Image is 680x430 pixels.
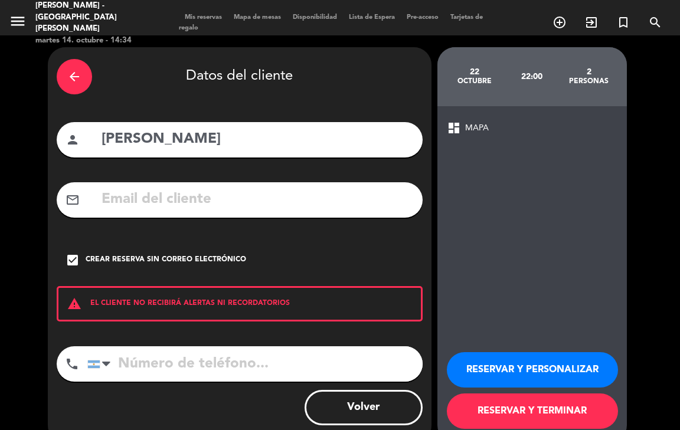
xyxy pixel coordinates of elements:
i: menu [9,12,27,30]
div: Datos del cliente [57,56,423,97]
div: martes 14. octubre - 14:34 [35,35,161,47]
div: 22 [446,67,504,77]
div: 2 [560,67,617,77]
div: personas [560,77,617,86]
button: RESERVAR Y TERMINAR [447,393,618,429]
span: Pre-acceso [401,14,444,21]
input: Número de teléfono... [87,346,423,382]
span: dashboard [447,121,461,135]
i: add_circle_outline [552,15,567,29]
i: person [66,133,80,147]
button: Volver [305,390,423,425]
button: menu [9,12,27,34]
span: Lista de Espera [343,14,401,21]
input: Email del cliente [100,188,414,212]
span: Mis reservas [179,14,228,21]
i: phone [65,357,79,371]
span: MAPA [465,122,489,135]
div: octubre [446,77,504,86]
i: warning [58,297,90,311]
button: RESERVAR Y PERSONALIZAR [447,352,618,388]
span: Disponibilidad [287,14,343,21]
i: arrow_back [67,70,81,84]
i: exit_to_app [584,15,599,29]
div: EL CLIENTE NO RECIBIRÁ ALERTAS NI RECORDATORIOS [57,286,423,321]
span: Mapa de mesas [228,14,287,21]
i: check_box [66,253,80,267]
i: mail_outline [66,193,80,207]
i: turned_in_not [616,15,630,29]
div: 22:00 [503,56,560,97]
input: Nombre del cliente [100,127,414,152]
i: search [648,15,662,29]
div: Argentina: +54 [88,347,115,381]
div: Crear reserva sin correo electrónico [86,254,246,266]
